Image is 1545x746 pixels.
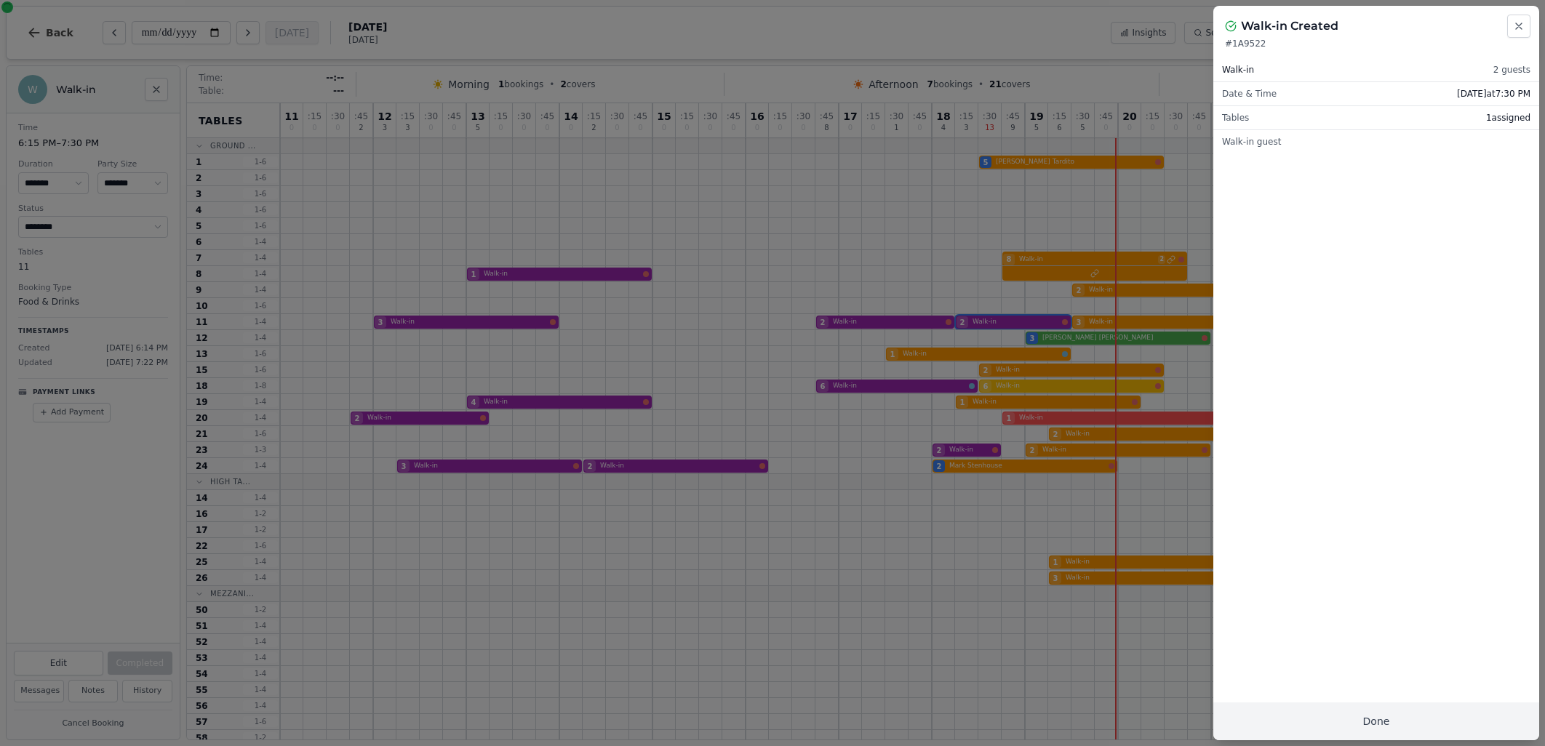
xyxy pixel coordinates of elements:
[1222,88,1277,100] span: Date & Time
[1213,130,1539,153] div: Walk-in guest
[1241,17,1338,35] h2: Walk-in Created
[1213,702,1539,740] button: Done
[1225,38,1528,49] p: # 1A9522
[1222,112,1249,124] span: Tables
[1457,88,1530,100] span: [DATE] at 7:30 PM
[1486,112,1530,124] span: 1 assigned
[1222,64,1254,76] span: Walk-in
[1493,64,1530,76] span: 2 guests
